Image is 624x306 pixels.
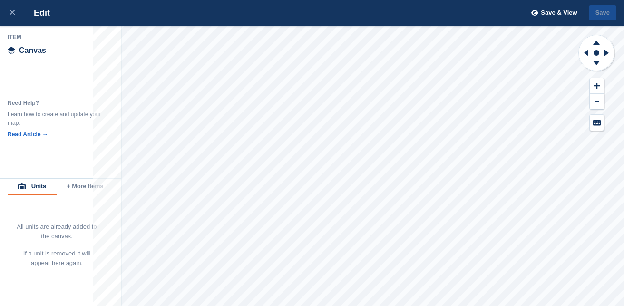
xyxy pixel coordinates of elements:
[590,78,604,94] button: Zoom In
[8,179,57,195] button: Units
[16,249,97,268] p: If a unit is removed it will appear here again.
[8,47,15,54] img: canvas-icn.9d1aba5b.svg
[16,222,97,241] p: All units are already added to the canvas.
[590,94,604,110] button: Zoom Out
[541,8,577,18] span: Save & View
[19,47,46,54] span: Canvas
[8,33,114,41] div: Item
[8,99,103,107] div: Need Help?
[57,179,114,195] button: + More Items
[8,110,103,127] div: Learn how to create and update your map.
[25,7,50,19] div: Edit
[589,5,616,21] button: Save
[526,5,577,21] button: Save & View
[8,131,48,138] a: Read Article →
[590,115,604,131] button: Keyboard Shortcuts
